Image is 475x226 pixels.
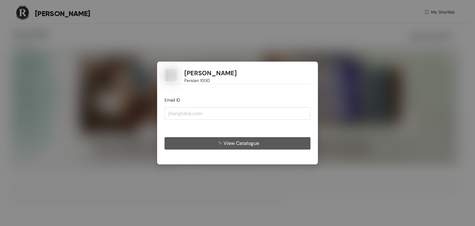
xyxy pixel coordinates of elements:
span: loading [216,142,224,147]
button: View Catalogue [165,137,310,150]
input: jhon@doe.com [165,107,310,120]
h1: [PERSON_NAME] [184,69,237,77]
span: Persian 10\10 [184,77,210,84]
span: Email ID [165,97,180,103]
img: Buyer Portal [165,69,177,81]
span: View Catalogue [224,139,259,147]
